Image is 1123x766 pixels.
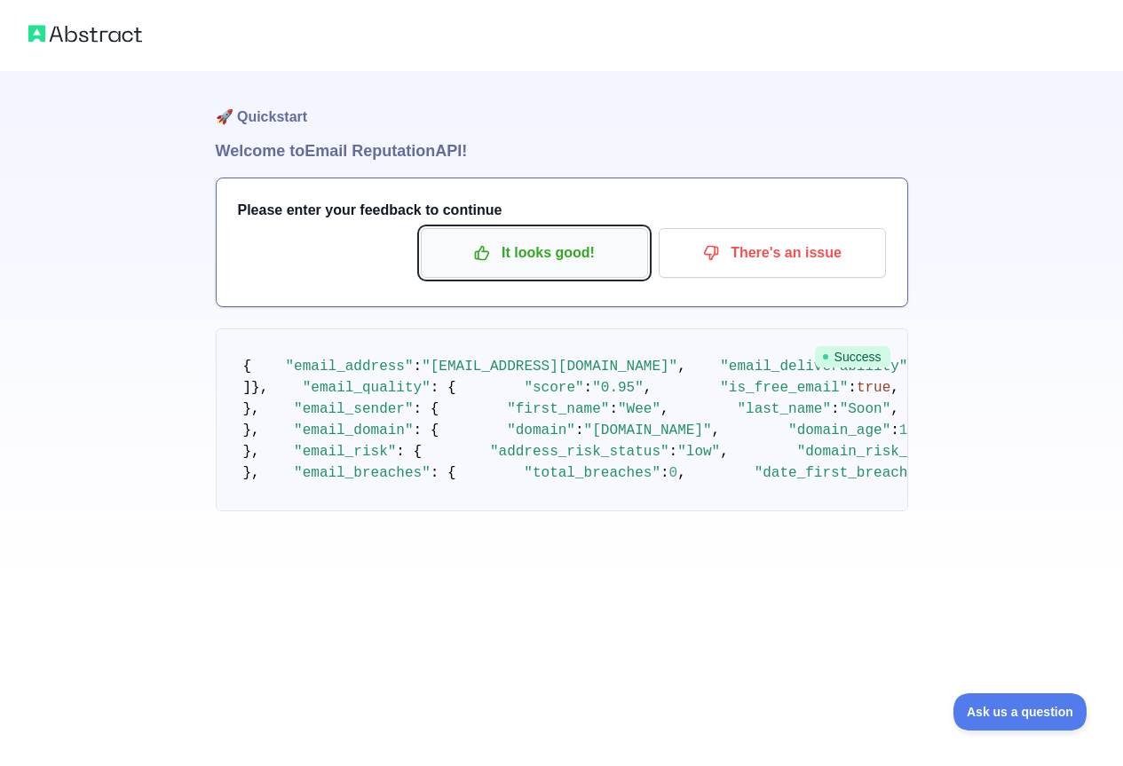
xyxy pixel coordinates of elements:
[848,380,857,396] span: :
[677,465,686,481] span: ,
[797,444,968,460] span: "domain_risk_status"
[434,238,635,268] p: It looks good!
[414,401,439,417] span: : {
[669,465,678,481] span: 0
[396,444,422,460] span: : {
[584,380,593,396] span: :
[431,465,456,481] span: : {
[507,422,575,438] span: "domain"
[303,380,431,396] span: "email_quality"
[677,359,686,375] span: ,
[857,380,890,396] span: true
[422,359,677,375] span: "[EMAIL_ADDRESS][DOMAIN_NAME]"
[890,380,899,396] span: ,
[660,465,669,481] span: :
[618,401,660,417] span: "Wee"
[286,359,414,375] span: "email_address"
[890,422,899,438] span: :
[294,444,396,460] span: "email_risk"
[421,228,648,278] button: It looks good!
[815,346,890,367] span: Success
[953,693,1087,730] iframe: Toggle Customer Support
[788,422,890,438] span: "domain_age"
[890,401,899,417] span: ,
[677,444,720,460] span: "low"
[294,465,431,481] span: "email_breaches"
[524,380,583,396] span: "score"
[755,465,934,481] span: "date_first_breached"
[720,444,729,460] span: ,
[609,401,618,417] span: :
[414,422,439,438] span: : {
[669,444,678,460] span: :
[431,380,456,396] span: : {
[840,401,891,417] span: "Soon"
[216,71,908,138] h1: 🚀 Quickstart
[507,401,609,417] span: "first_name"
[737,401,831,417] span: "last_name"
[216,138,908,163] h1: Welcome to Email Reputation API!
[712,422,721,438] span: ,
[720,359,907,375] span: "email_deliverability"
[414,359,423,375] span: :
[899,422,942,438] span: 10979
[524,465,660,481] span: "total_breaches"
[644,380,652,396] span: ,
[28,21,142,46] img: Abstract logo
[490,444,669,460] span: "address_risk_status"
[659,228,886,278] button: There's an issue
[243,359,252,375] span: {
[238,200,886,221] h3: Please enter your feedback to continue
[831,401,840,417] span: :
[720,380,848,396] span: "is_free_email"
[294,422,413,438] span: "email_domain"
[660,401,669,417] span: ,
[592,380,644,396] span: "0.95"
[584,422,712,438] span: "[DOMAIN_NAME]"
[294,401,413,417] span: "email_sender"
[575,422,584,438] span: :
[672,238,873,268] p: There's an issue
